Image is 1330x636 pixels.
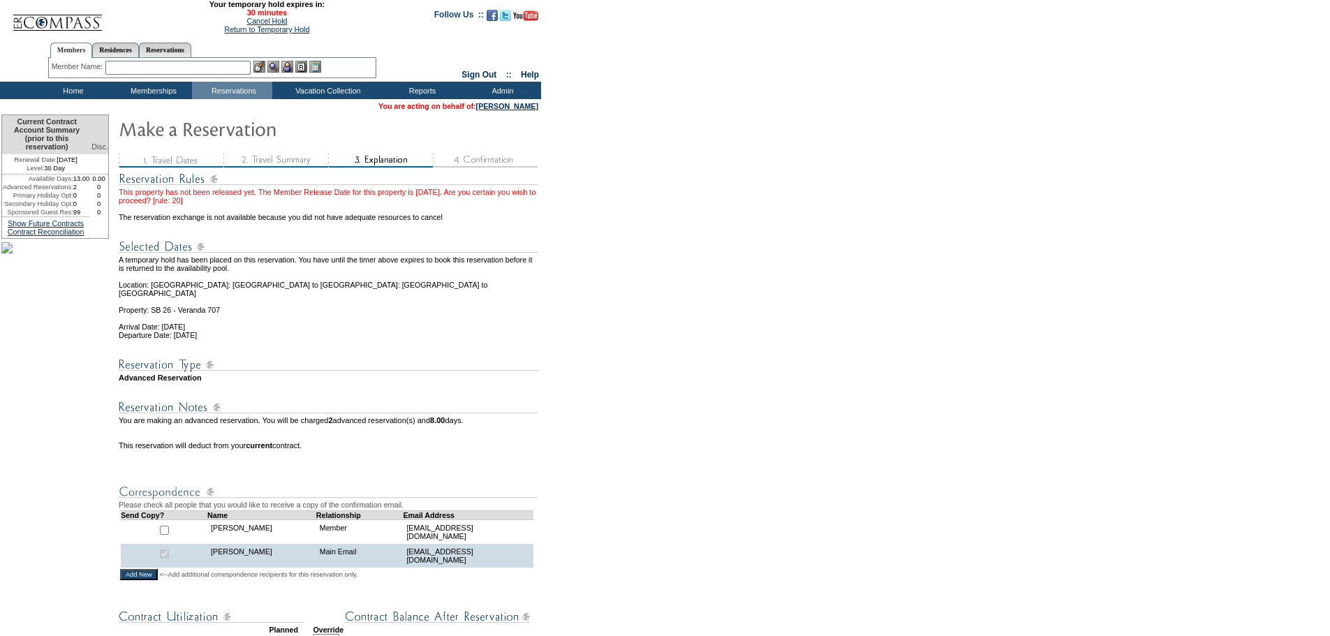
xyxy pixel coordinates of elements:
td: Admin [461,82,541,99]
td: 0 [89,200,108,208]
img: Reservation Notes [119,399,538,416]
td: Name [207,510,316,519]
a: Show Future Contracts [8,219,84,228]
td: Relationship [316,510,404,519]
img: Subscribe to our YouTube Channel [513,10,538,21]
img: Impersonate [281,61,293,73]
img: Compass Home [12,3,103,31]
td: [EMAIL_ADDRESS][DOMAIN_NAME] [403,519,533,544]
a: Members [50,43,93,58]
td: Arrival Date: [DATE] [119,314,540,331]
span: :: [506,70,512,80]
a: Become our fan on Facebook [487,14,498,22]
a: Contract Reconciliation [8,228,84,236]
td: 0 [73,200,90,208]
img: step2_state3.gif [223,153,328,168]
a: Cancel Hold [246,17,287,25]
a: Reservations [139,43,191,57]
td: 2 [73,183,90,191]
img: subTtlResRules.gif [119,170,538,188]
img: step4_state1.gif [433,153,538,168]
td: Location: [GEOGRAPHIC_DATA]: [GEOGRAPHIC_DATA] to [GEOGRAPHIC_DATA]: [GEOGRAPHIC_DATA] to [GEOGRA... [119,272,540,297]
img: Become our fan on Facebook [487,10,498,21]
img: step3_state2.gif [328,153,433,168]
td: Available Days: [2,175,73,183]
a: Sign Out [461,70,496,80]
td: Departure Date: [DATE] [119,331,540,339]
img: Reservation Type [119,356,538,374]
td: Property: SB 26 - Veranda 707 [119,297,540,314]
span: 30 minutes [110,8,424,17]
td: Primary Holiday Opt: [2,191,73,200]
td: Memberships [112,82,192,99]
img: Contract Utilization [119,608,304,626]
td: Email Address [403,510,533,519]
img: b_calculator.gif [309,61,321,73]
td: [PERSON_NAME] [207,544,316,568]
td: 0 [89,183,108,191]
td: [DATE] [2,154,89,164]
td: Secondary Holiday Opt: [2,200,73,208]
span: Disc. [91,142,108,151]
td: 0.00 [89,175,108,183]
a: [PERSON_NAME] [476,102,538,110]
span: You are acting on behalf of: [378,102,538,110]
a: Return to Temporary Hold [225,25,310,34]
div: This property has not been released yet. The Member Release Date for this property is [DATE]. Are... [119,188,540,205]
td: [EMAIL_ADDRESS][DOMAIN_NAME] [403,544,533,568]
div: Member Name: [52,61,105,73]
a: Help [521,70,539,80]
a: Residences [92,43,139,57]
td: 0 [73,191,90,200]
span: Level: [27,164,44,172]
td: Advanced Reservations: [2,183,73,191]
a: Subscribe to our YouTube Channel [513,14,538,22]
td: Follow Us :: [434,8,484,25]
td: Vacation Collection [272,82,380,99]
b: 8.00 [430,416,445,424]
td: You are making an advanced reservation. You will be charged advanced reservation(s) and days. [119,416,540,433]
span: Please check all people that you would like to receive a copy of the confirmation email. [119,501,404,509]
img: b_edit.gif [253,61,265,73]
td: Main Email [316,544,404,568]
b: current [246,441,272,450]
td: Sponsored Guest Res: [2,208,73,216]
img: step1_state3.gif [119,153,223,168]
img: Make Reservation [119,114,398,142]
img: Shot-16-047.jpg [1,242,13,253]
td: 0 [89,208,108,216]
td: Member [316,519,404,544]
a: Follow us on Twitter [500,14,511,22]
img: Reservations [295,61,307,73]
td: Current Contract Account Summary (prior to this reservation) [2,115,89,154]
b: 2 [328,416,332,424]
td: Advanced Reservation [119,374,540,382]
img: View [267,61,279,73]
td: 13.00 [73,175,90,183]
strong: Override [313,626,343,634]
span: Renewal Date: [14,156,57,164]
td: 30 Day [2,164,89,175]
td: 99 [73,208,90,216]
td: Reports [380,82,461,99]
span: <--Add additional correspondence recipients for this reservation only. [160,570,358,579]
td: The reservation exchange is not available because you did not have adequate resources to cancel [119,205,540,221]
td: Send Copy? [121,510,208,519]
img: Reservation Dates [119,238,538,256]
td: A temporary hold has been placed on this reservation. You have until the timer above expires to b... [119,256,540,272]
td: Reservations [192,82,272,99]
strong: Planned [269,626,297,634]
img: Contract Balance After Reservation [345,608,530,626]
input: Add New [120,569,158,580]
td: This reservation will deduct from your contract. [119,441,540,450]
td: Home [31,82,112,99]
img: Follow us on Twitter [500,10,511,21]
td: [PERSON_NAME] [207,519,316,544]
td: 0 [89,191,108,200]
